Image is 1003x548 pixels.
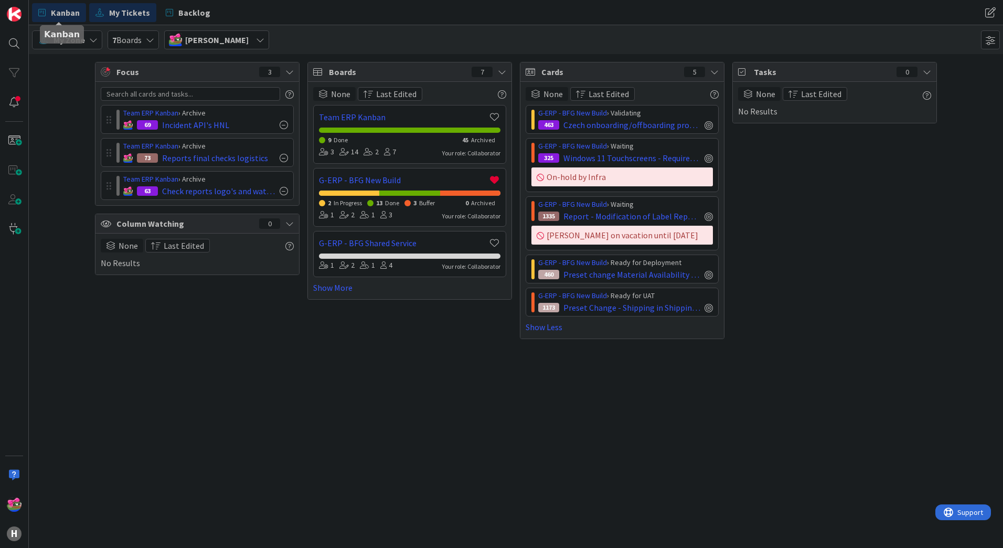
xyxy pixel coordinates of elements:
span: Incident API's HNL [162,119,229,131]
div: 1 [319,260,334,271]
span: Czech onboarding/offboarding process for Global ERP [563,119,700,131]
span: Last Edited [376,88,417,100]
span: Column Watching [116,217,254,230]
div: › Validating [538,108,713,119]
div: 63 [137,186,158,196]
div: › Ready for Deployment [538,257,713,268]
div: › Waiting [538,199,713,210]
a: Team ERP Kanban [123,141,178,151]
a: My Tickets [89,3,156,22]
a: G-ERP - BFG New Build [319,174,488,186]
div: On-hold by Infra [531,167,713,186]
span: Report - Modification of Label Reports CB182 and CB173 [563,210,700,223]
span: Preset change Material Availability - 1098 Operation Planboard V1.6 [563,268,700,281]
span: Boards [112,34,142,46]
span: Archived [471,136,495,144]
div: 5 [684,67,705,77]
span: My Tickets [109,6,150,19]
span: None [756,88,775,100]
div: › Archive [123,108,288,119]
span: In Progress [334,199,362,207]
img: JK [123,120,133,130]
a: Backlog [159,3,217,22]
div: No Results [738,87,931,118]
button: Last Edited [145,239,210,252]
div: Your role: Collaborator [442,262,500,271]
div: › Waiting [538,141,713,152]
img: JK [169,33,182,46]
span: 3 [413,199,417,207]
a: G-ERP - BFG New Build [538,141,607,151]
div: 73 [137,153,158,163]
a: Kanban [32,3,86,22]
div: 4 [380,260,392,271]
input: Search all cards and tasks... [101,87,280,101]
div: 460 [538,270,559,279]
img: JK [123,153,133,163]
span: Last Edited [589,88,629,100]
img: Visit kanbanzone.com [7,7,22,22]
span: Windows 11 Touchscreens - Requirements [563,152,700,164]
span: None [331,88,350,100]
a: Team ERP Kanban [123,108,178,118]
span: Kanban [51,6,80,19]
div: 1 [360,260,375,271]
span: 0 [465,199,468,207]
span: Last Edited [164,239,204,252]
div: › Archive [123,141,288,152]
span: Support [22,2,48,14]
button: Last Edited [358,87,422,101]
span: Boards [329,66,466,78]
div: Your role: Collaborator [442,149,500,158]
div: 0 [259,218,280,229]
a: G-ERP - BFG New Build [538,258,607,267]
img: JK [7,497,22,512]
span: 45 [462,136,468,144]
div: 325 [538,153,559,163]
span: None [119,239,138,252]
div: 2 [364,146,379,158]
span: 13 [376,199,382,207]
span: Check reports logo's and watermark in production [162,185,275,197]
div: No Results [101,239,294,269]
div: H [7,526,22,541]
span: Last Edited [801,88,841,100]
div: 2 [339,209,355,221]
div: 7 [384,146,396,158]
a: G-ERP - BFG New Build [538,199,607,209]
img: JK [123,186,133,196]
div: Your role: Collaborator [442,212,500,221]
span: [PERSON_NAME] [185,34,249,46]
div: 3 [319,146,334,158]
div: 1335 [538,212,559,221]
span: Cards [541,66,679,78]
a: G-ERP - BFG New Build [538,108,607,118]
span: Tasks [754,66,891,78]
div: 3 [380,209,392,221]
a: G-ERP - BFG Shared Service [319,237,488,249]
span: None [543,88,563,100]
a: Team ERP Kanban [319,111,488,123]
span: Focus [116,66,251,78]
a: Team ERP Kanban [123,174,178,184]
div: 0 [897,67,917,77]
span: Reports final checks logistics [162,152,268,164]
div: 463 [538,120,559,130]
b: 7 [112,35,116,45]
div: 3 [259,67,280,77]
div: [PERSON_NAME] on vacation until [DATE] [531,226,713,245]
div: › Archive [123,174,288,185]
span: Archived [471,199,495,207]
span: Buffer [419,199,435,207]
a: G-ERP - BFG New Build [538,291,607,300]
span: Done [334,136,348,144]
button: Last Edited [570,87,635,101]
span: Backlog [178,6,210,19]
div: 1 [319,209,334,221]
a: Show Less [526,321,719,333]
a: Show More [313,281,506,294]
span: 9 [328,136,331,144]
div: 2 [339,260,355,271]
button: Last Edited [783,87,847,101]
div: 7 [472,67,493,77]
